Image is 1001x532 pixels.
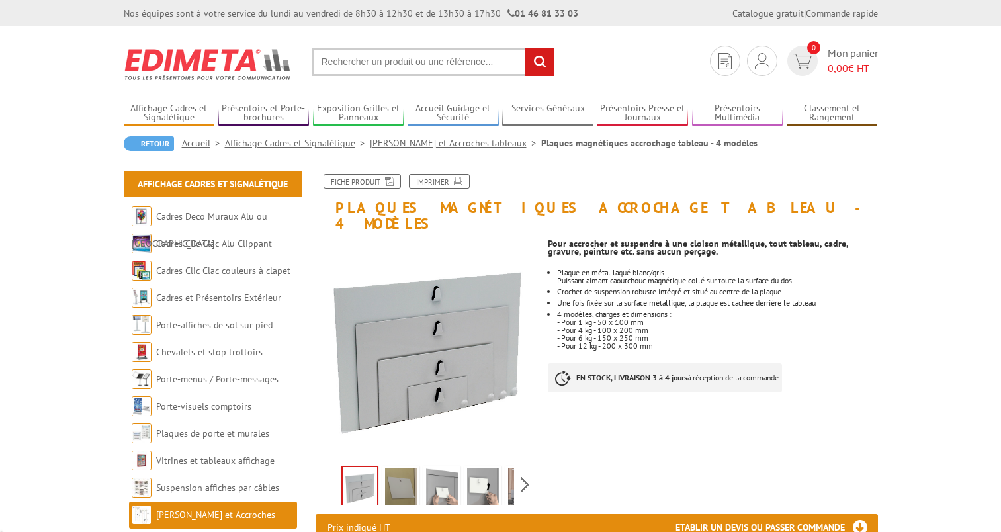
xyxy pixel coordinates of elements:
a: Vitrines et tableaux affichage [156,455,275,466]
h1: Plaques magnétiques accrochage tableau - 4 modèles [306,174,888,232]
a: Imprimer [409,174,470,189]
input: rechercher [525,48,554,76]
a: Retour [124,136,174,151]
div: | [732,7,878,20]
span: € HT [828,61,878,76]
a: Chevalets et stop trottoirs [156,346,263,358]
a: [PERSON_NAME] et Accroches tableaux [370,137,541,149]
img: 250025_250026_250027_250028_plaque_magnetique_3.jpg [343,467,377,508]
img: Chevalets et stop trottoirs [132,342,152,362]
div: Nos équipes sont à votre service du lundi au vendredi de 8h30 à 12h30 et de 13h30 à 17h30 [124,7,578,20]
a: Cadres Clic-Clac Alu Clippant [156,238,272,249]
a: Présentoirs et Porte-brochures [218,103,310,124]
a: Accueil [182,137,225,149]
strong: 01 46 81 33 03 [507,7,578,19]
img: Plaques de porte et murales [132,423,152,443]
p: à réception de la commande [548,363,782,392]
img: Suspension affiches par câbles [132,478,152,498]
img: 250025_plaque_suspension_crochet_magnetique.jpg [467,468,499,510]
a: Affichage Cadres et Signalétique [225,137,370,149]
a: Suspension affiches par câbles [156,482,279,494]
a: Porte-visuels comptoirs [156,400,251,412]
img: Porte-menus / Porte-messages [132,369,152,389]
a: Cadres Deco Muraux Alu ou [GEOGRAPHIC_DATA] [132,210,267,249]
div: - Pour 6 kg - 150 x 250 mm [557,334,877,342]
a: Porte-affiches de sol sur pied [156,319,273,331]
img: Cadres Deco Muraux Alu ou Bois [132,206,152,226]
img: Porte-affiches de sol sur pied [132,315,152,335]
a: Exposition Grilles et Panneaux [313,103,404,124]
li: Crochet de suspension robuste intégré et situé au centre de la plaque. [557,288,877,296]
a: Affichage Cadres et Signalétique [124,103,215,124]
img: devis rapide [755,53,769,69]
div: - Pour 1 kg - 50 x 100 mm [557,318,877,326]
li: Plaques magnétiques accrochage tableau - 4 modèles [541,136,758,150]
div: - Pour 4 kg - 100 x 200 mm [557,326,877,334]
div: 4 modèles, charges et dimensions : [557,310,877,318]
img: Cadres Clic-Clac couleurs à clapet [132,261,152,281]
span: 0 [807,41,820,54]
a: Services Généraux [502,103,593,124]
img: 250025_250026_250027_250028_plaque_magnetique_montage.gif [385,468,417,510]
img: devis rapide [718,53,732,69]
a: Affichage Cadres et Signalétique [138,178,288,190]
a: Plaques de porte et murales [156,427,269,439]
a: devis rapide 0 Mon panier 0,00€ HT [784,46,878,76]
div: - Pour 12 kg - 200 x 300 mm [557,342,877,350]
span: Mon panier [828,46,878,76]
strong: Pour accrocher et suspendre à une cloison métallique, tout tableau, cadre, gravure, peinture etc.... [548,238,848,257]
img: devis rapide [793,54,812,69]
img: Vitrines et tableaux affichage [132,451,152,470]
span: Next [519,474,531,496]
li: Une fois fixée sur la surface métallique, la plaque est cachée derrière le tableau [557,299,877,307]
img: 250025_250026_250027_250028_plaque_magnetique_3.jpg [316,238,539,461]
p: Plaque en métal laqué blanc/gris [557,269,877,277]
a: Accueil Guidage et Sécurité [408,103,499,124]
img: 250027_plaque_suspension_magnetique_tableau.jpg [508,468,540,510]
img: Porte-visuels comptoirs [132,396,152,416]
a: Porte-menus / Porte-messages [156,373,279,385]
span: 0,00 [828,62,848,75]
a: Cadres Clic-Clac couleurs à clapet [156,265,290,277]
a: Fiche produit [324,174,401,189]
input: Rechercher un produit ou une référence... [312,48,554,76]
a: Catalogue gratuit [732,7,804,19]
img: 250025_plaque_suspension_crochet_magnetique_1.jpg [426,468,458,510]
strong: EN STOCK, LIVRAISON 3 à 4 jours [576,373,687,382]
a: Classement et Rangement [787,103,878,124]
p: Puissant aimant caoutchouc magnétique collé sur toute la surface du dos. [557,277,877,285]
a: Commande rapide [806,7,878,19]
img: Edimeta [124,40,292,89]
img: Cadres et Présentoirs Extérieur [132,288,152,308]
img: Cimaises et Accroches tableaux [132,505,152,525]
a: Présentoirs Presse et Journaux [597,103,688,124]
a: Cadres et Présentoirs Extérieur [156,292,281,304]
a: Présentoirs Multimédia [692,103,783,124]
